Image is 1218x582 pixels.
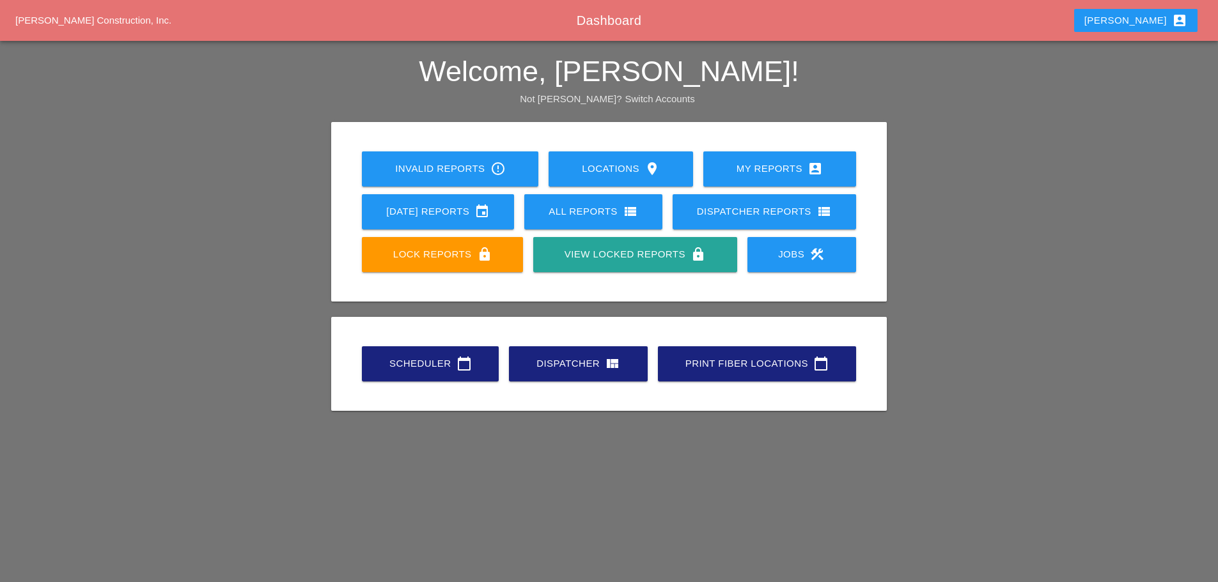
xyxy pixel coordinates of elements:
[477,247,492,262] i: lock
[15,15,171,26] a: [PERSON_NAME] Construction, Inc.
[549,151,692,187] a: Locations
[809,247,825,262] i: construction
[490,161,506,176] i: error_outline
[768,247,836,262] div: Jobs
[577,13,641,27] span: Dashboard
[362,194,514,229] a: [DATE] Reports
[691,247,706,262] i: lock
[808,161,823,176] i: account_box
[382,204,494,219] div: [DATE] Reports
[673,194,856,229] a: Dispatcher Reports
[703,151,856,187] a: My Reports
[569,161,672,176] div: Locations
[724,161,836,176] div: My Reports
[520,93,621,104] span: Not [PERSON_NAME]?
[382,247,503,262] div: Lock Reports
[545,204,642,219] div: All Reports
[625,93,695,104] a: Switch Accounts
[382,356,478,371] div: Scheduler
[644,161,660,176] i: location_on
[678,356,836,371] div: Print Fiber Locations
[693,204,836,219] div: Dispatcher Reports
[524,194,662,229] a: All Reports
[509,346,648,381] a: Dispatcher
[1074,9,1198,32] button: [PERSON_NAME]
[816,204,832,219] i: view_list
[554,247,716,262] div: View Locked Reports
[474,204,490,219] i: event
[1172,13,1187,28] i: account_box
[362,346,499,381] a: Scheduler
[382,161,518,176] div: Invalid Reports
[1084,13,1187,28] div: [PERSON_NAME]
[362,151,538,187] a: Invalid Reports
[529,356,627,371] div: Dispatcher
[605,356,620,371] i: view_quilt
[813,356,829,371] i: calendar_today
[533,237,737,272] a: View Locked Reports
[623,204,638,219] i: view_list
[747,237,856,272] a: Jobs
[457,356,472,371] i: calendar_today
[658,346,856,381] a: Print Fiber Locations
[362,237,523,272] a: Lock Reports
